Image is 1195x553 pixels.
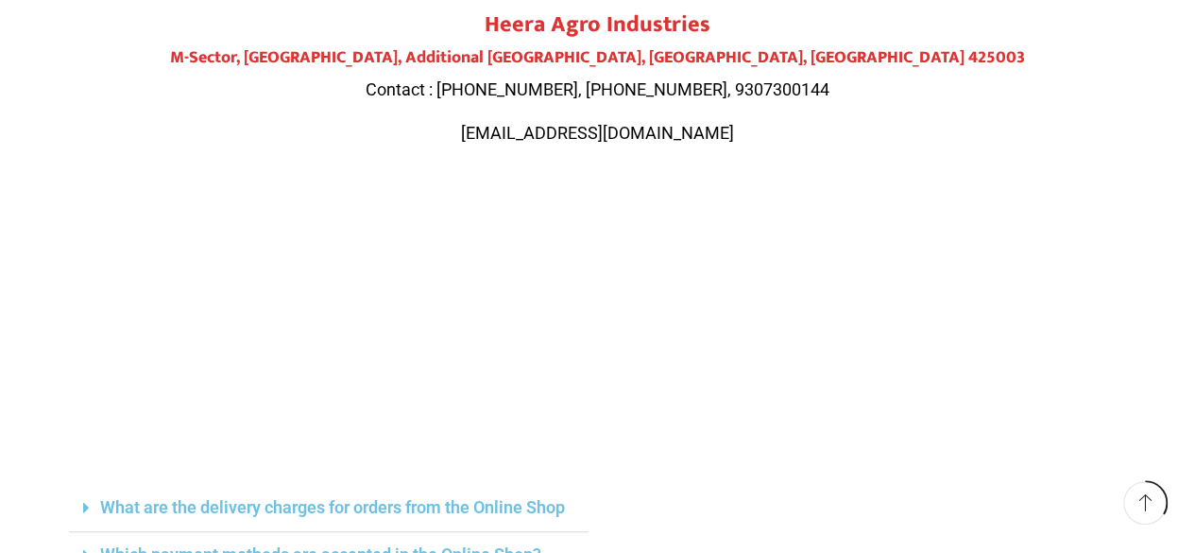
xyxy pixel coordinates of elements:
strong: Heera Agro Industries [485,6,710,43]
iframe: Plot No.119, M-Sector, Patil Nagar, MIDC, Jalgaon, Maharashtra 425003 [69,182,1127,466]
a: What are the delivery charges for orders from the Online Shop [100,497,565,517]
div: What are the delivery charges for orders from the Online Shop [69,485,589,532]
span: Contact : [PHONE_NUMBER], [PHONE_NUMBER], 9307300144 [366,79,829,99]
span: [EMAIL_ADDRESS][DOMAIN_NAME] [461,123,734,143]
h4: M-Sector, [GEOGRAPHIC_DATA], Additional [GEOGRAPHIC_DATA], [GEOGRAPHIC_DATA], [GEOGRAPHIC_DATA] 4... [69,48,1127,69]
